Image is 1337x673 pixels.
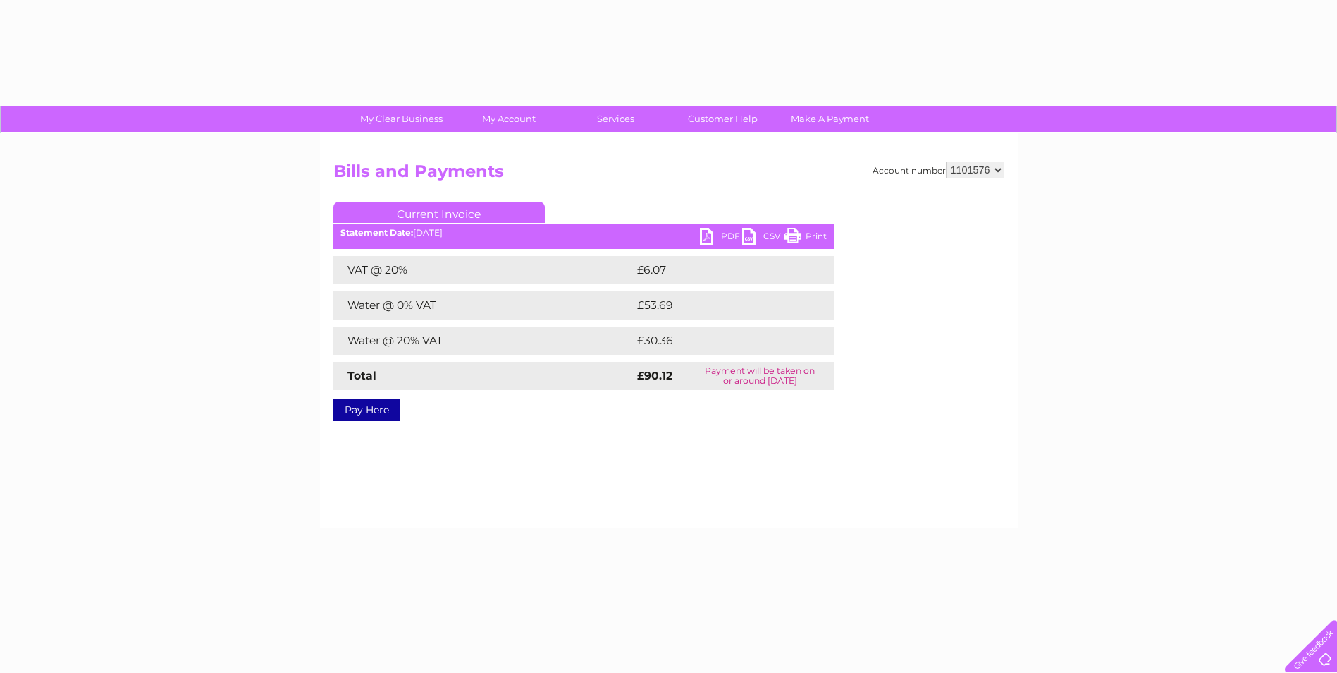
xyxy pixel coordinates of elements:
[333,399,400,421] a: Pay Here
[873,162,1004,178] div: Account number
[634,327,806,355] td: £30.36
[333,291,634,320] td: Water @ 0% VAT
[333,202,545,223] a: Current Invoice
[634,291,806,320] td: £53.69
[700,228,742,248] a: PDF
[333,256,634,284] td: VAT @ 20%
[347,369,376,382] strong: Total
[772,106,888,132] a: Make A Payment
[343,106,460,132] a: My Clear Business
[665,106,781,132] a: Customer Help
[333,162,1004,188] h2: Bills and Payments
[333,327,634,355] td: Water @ 20% VAT
[340,227,413,238] b: Statement Date:
[686,362,834,390] td: Payment will be taken on or around [DATE]
[450,106,567,132] a: My Account
[557,106,674,132] a: Services
[637,369,672,382] strong: £90.12
[784,228,827,248] a: Print
[742,228,784,248] a: CSV
[333,228,834,238] div: [DATE]
[634,256,801,284] td: £6.07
